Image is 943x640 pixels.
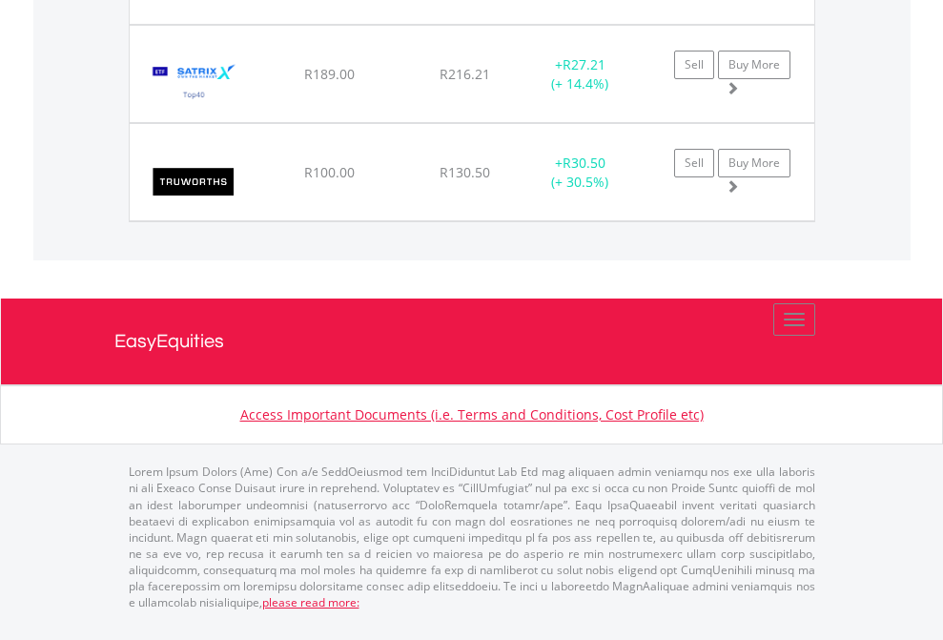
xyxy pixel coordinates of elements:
a: Buy More [718,149,790,177]
img: EQU.ZA.STX40.png [139,50,249,117]
a: EasyEquities [114,299,830,384]
span: R27.21 [563,55,605,73]
div: + (+ 30.5%) [521,154,640,192]
img: EQU.ZA.TRU.png [139,148,247,216]
span: R130.50 [440,163,490,181]
a: Access Important Documents (i.e. Terms and Conditions, Cost Profile etc) [240,405,704,423]
a: please read more: [262,594,359,610]
span: R216.21 [440,65,490,83]
div: + (+ 14.4%) [521,55,640,93]
p: Lorem Ipsum Dolors (Ame) Con a/e SeddOeiusmod tem InciDiduntut Lab Etd mag aliquaen admin veniamq... [129,464,815,610]
a: Sell [674,51,714,79]
span: R100.00 [304,163,355,181]
a: Buy More [718,51,790,79]
a: Sell [674,149,714,177]
span: R189.00 [304,65,355,83]
span: R30.50 [563,154,605,172]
